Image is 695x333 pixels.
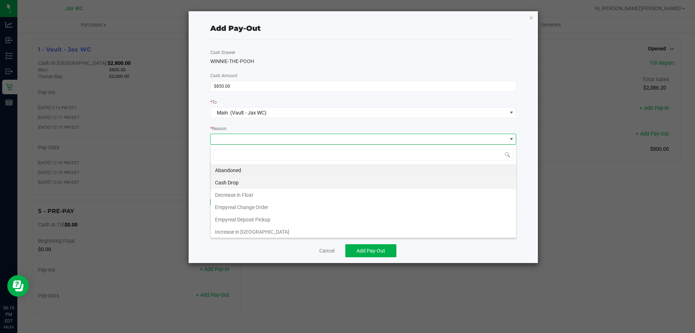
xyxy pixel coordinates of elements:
li: Abandoned [211,164,516,176]
span: Cash Amount [210,73,237,78]
label: Cash Drawer [210,49,235,56]
span: Main [217,110,228,116]
li: Empyreal Change Order [211,201,516,213]
div: Add Pay-Out [210,23,261,34]
button: Add Pay-Out [345,244,396,257]
a: Cancel [319,247,334,255]
span: (Vault - Jax WC) [230,110,266,116]
li: Cash Drop [211,176,516,189]
div: WINNIE-THE-POOH [210,58,517,65]
label: Reason [210,125,227,132]
span: Add Pay-Out [357,248,385,254]
iframe: Resource center [7,275,29,297]
li: Empyreal Deposit Pickup [211,213,516,226]
li: Increase in [GEOGRAPHIC_DATA] [211,226,516,238]
li: Decrease in Float [211,189,516,201]
label: To [210,99,217,105]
